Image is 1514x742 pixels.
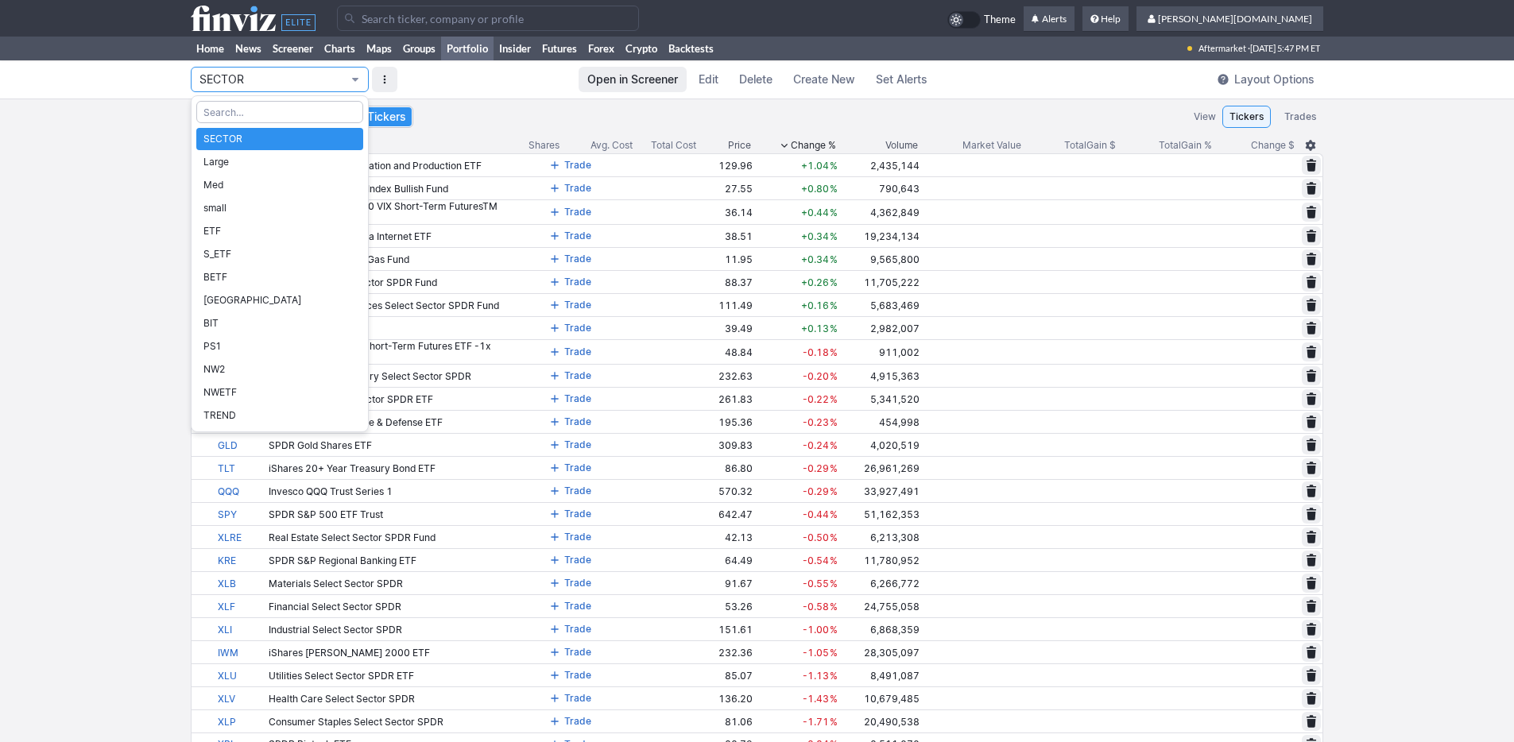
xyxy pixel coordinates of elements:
[203,200,356,216] span: small
[203,338,356,354] span: PS1
[203,408,356,423] span: TREND
[203,223,356,239] span: ETF
[203,269,356,285] span: BETF
[203,315,356,331] span: BIT
[203,385,356,400] span: NWETF
[203,154,356,170] span: Large
[203,246,356,262] span: S_ETF
[203,361,356,377] span: NW2
[203,177,356,193] span: Med
[203,131,356,147] span: SECTOR
[196,101,363,123] input: Search…
[203,292,356,308] span: [GEOGRAPHIC_DATA]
